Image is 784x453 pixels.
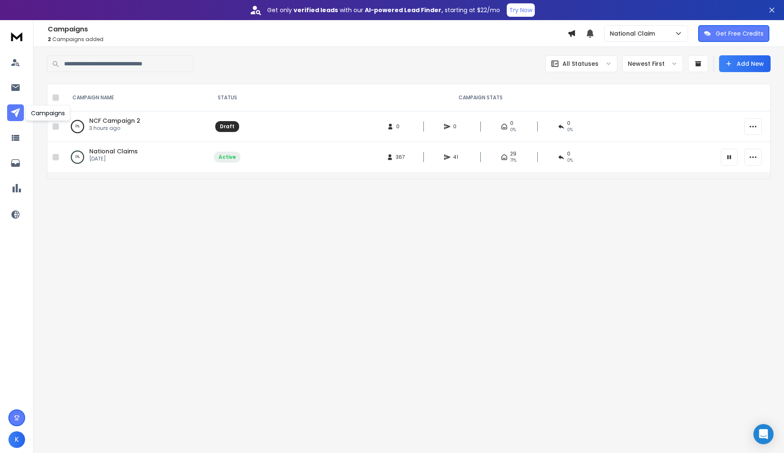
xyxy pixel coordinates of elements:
[719,55,771,72] button: Add New
[567,127,573,133] span: 0%
[622,55,683,72] button: Newest First
[567,120,570,127] span: 0
[220,123,235,130] div: Draft
[8,431,25,448] button: K
[510,157,516,164] span: 71 %
[698,25,769,42] button: Get Free Credits
[8,28,25,44] img: logo
[62,84,209,111] th: CAMPAIGN NAME
[75,122,80,131] p: 0 %
[507,3,535,17] button: Try Now
[610,29,658,38] p: National Claim
[396,154,405,160] span: 367
[26,105,70,121] div: Campaigns
[89,125,140,132] p: 3 hours ago
[48,36,51,43] span: 2
[62,111,209,142] td: 0%NCF Campaign 23 hours ago
[267,6,500,14] p: Get only with our starting at $22/mo
[89,155,138,162] p: [DATE]
[509,6,532,14] p: Try Now
[567,157,573,164] span: 0 %
[48,24,567,34] h1: Campaigns
[245,84,716,111] th: CAMPAIGN STATS
[753,424,774,444] div: Open Intercom Messenger
[48,36,567,43] p: Campaigns added
[716,29,763,38] p: Get Free Credits
[562,60,598,68] p: All Statuses
[453,123,462,130] span: 0
[567,150,570,157] span: 0
[510,120,513,127] span: 0
[453,154,462,160] span: 41
[89,147,138,155] a: National Claims
[75,153,80,161] p: 0 %
[510,150,516,157] span: 29
[365,6,443,14] strong: AI-powered Lead Finder,
[294,6,338,14] strong: verified leads
[89,116,140,125] a: NCF Campaign 2
[219,154,236,160] div: Active
[62,142,209,173] td: 0%National Claims[DATE]
[510,127,516,133] span: 0%
[396,123,405,130] span: 0
[209,84,245,111] th: STATUS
